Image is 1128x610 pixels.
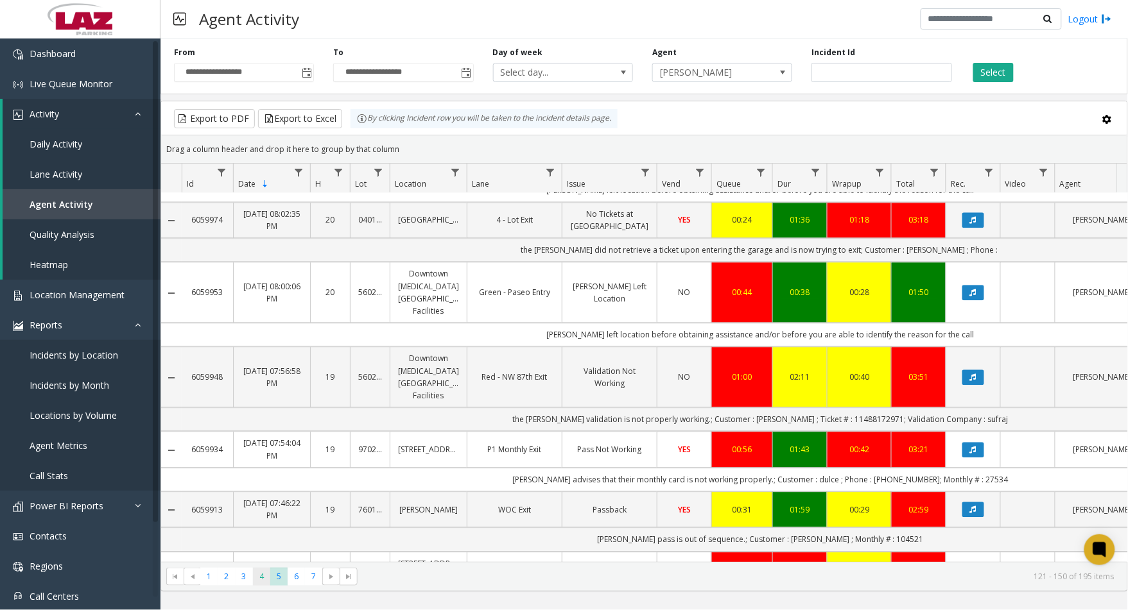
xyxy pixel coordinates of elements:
[1068,12,1112,26] a: Logout
[241,208,302,233] a: [DATE] 08:02:35 PM
[365,571,1115,582] kendo-pager-info: 121 - 150 of 195 items
[637,164,654,181] a: Issue Filter Menu
[720,444,765,456] div: 00:56
[173,3,186,35] img: pageIcon
[358,444,382,456] a: 970221
[835,444,883,456] a: 00:42
[161,373,182,384] a: Collapse Details
[13,592,23,602] img: 'icon'
[1005,178,1027,189] span: Video
[472,178,489,189] span: Lane
[189,287,225,299] a: 6059953
[30,47,76,60] span: Dashboard
[166,568,184,586] span: Go to the first page
[652,47,677,58] label: Agent
[679,287,691,298] span: NO
[30,500,103,512] span: Power BI Reports
[318,444,342,456] a: 19
[213,164,230,181] a: Id Filter Menu
[3,189,161,219] a: Agent Activity
[899,214,938,226] a: 03:18
[678,505,691,516] span: YES
[30,258,68,271] span: Heatmap
[398,353,459,402] a: Downtown [MEDICAL_DATA][GEOGRAPHIC_DATA] Facilities
[665,504,704,516] a: YES
[187,572,198,582] span: Go to the previous page
[665,444,704,456] a: YES
[236,568,253,585] span: Page 3
[1102,12,1112,26] img: logout
[170,572,180,582] span: Go to the first page
[570,504,649,516] a: Passback
[174,109,255,128] button: Export to PDF
[3,159,161,189] a: Lane Activity
[459,64,473,81] span: Toggle popup
[13,110,23,120] img: 'icon'
[899,287,938,299] div: 01:50
[161,138,1127,160] div: Drag a column header and drop it here to group by that column
[260,179,270,189] span: Sortable
[161,216,182,226] a: Collapse Details
[161,505,182,516] a: Collapse Details
[241,498,302,522] a: [DATE] 07:46:22 PM
[781,444,819,456] a: 01:43
[781,287,819,299] a: 00:38
[980,164,998,181] a: Rec. Filter Menu
[835,371,883,384] div: 00:40
[720,214,765,226] a: 00:24
[720,287,765,299] div: 00:44
[326,572,336,582] span: Go to the next page
[781,371,819,384] div: 02:11
[30,560,63,572] span: Regions
[752,164,770,181] a: Queue Filter Menu
[218,568,235,585] span: Page 2
[30,138,82,150] span: Daily Activity
[270,568,288,585] span: Page 5
[720,504,765,516] a: 00:31
[189,214,225,226] a: 6059974
[1035,164,1052,181] a: Video Filter Menu
[288,568,305,585] span: Page 6
[189,444,225,456] a: 6059934
[189,371,225,384] a: 6059948
[189,504,225,516] a: 6059913
[398,558,459,607] a: [STREET_ADDRESS][GEOGRAPHIC_DATA][PERSON_NAME] Garage
[358,504,382,516] a: 760108
[567,178,586,189] span: Issue
[174,47,195,58] label: From
[398,504,459,516] a: [PERSON_NAME]
[835,287,883,299] a: 00:28
[238,178,256,189] span: Date
[200,568,218,585] span: Page 1
[13,291,23,301] img: 'icon'
[30,289,125,301] span: Location Management
[720,371,765,384] div: 01:00
[315,178,321,189] span: H
[13,80,23,90] img: 'icon'
[899,371,938,384] div: 03:51
[305,568,322,585] span: Page 7
[835,504,883,516] a: 00:29
[161,289,182,299] a: Collapse Details
[258,109,342,128] button: Export to Excel
[358,371,382,384] a: 560285
[30,349,118,361] span: Incidents by Location
[30,168,82,180] span: Lane Activity
[13,562,23,572] img: 'icon'
[330,164,347,181] a: H Filter Menu
[351,109,618,128] div: By clicking Incident row you will be taken to the incident details page.
[665,371,704,384] a: NO
[951,178,966,189] span: Rec.
[570,281,649,305] a: [PERSON_NAME] Left Location
[899,504,938,516] a: 02:59
[896,178,915,189] span: Total
[3,99,161,129] a: Activity
[781,214,819,226] div: 01:36
[832,178,862,189] span: Wrapup
[355,178,367,189] span: Lot
[290,164,308,181] a: Date Filter Menu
